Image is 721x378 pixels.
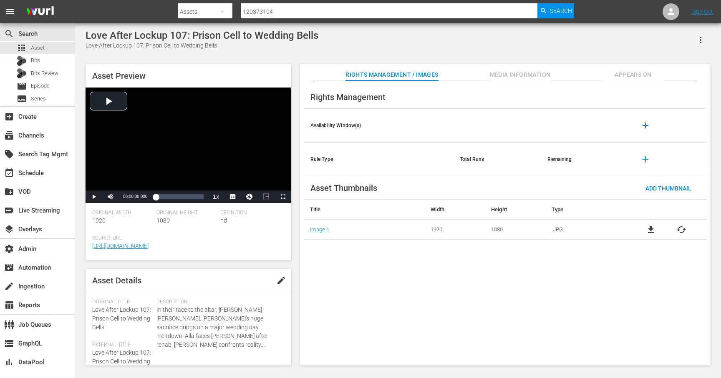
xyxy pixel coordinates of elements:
[4,187,14,197] span: VOD
[92,306,151,330] span: Love After Lockup 107: Prison Cell to Wedding Bells
[86,190,102,203] button: Play
[31,56,40,65] span: Bits
[271,270,291,290] button: edit
[156,217,170,224] span: 1080
[602,70,664,80] span: Appears On
[92,71,146,81] span: Asset Preview
[156,194,203,199] div: Progress Bar
[156,210,217,216] span: Original Height
[92,243,149,249] a: [URL][DOMAIN_NAME]
[304,109,453,143] th: Availability Window(s)
[489,70,552,80] span: Media Information
[220,217,227,224] span: hd
[4,168,14,178] span: Schedule
[424,200,485,220] th: Width
[156,305,280,349] span: In their race to the altar, [PERSON_NAME] [PERSON_NAME]. [PERSON_NAME]'s huge sacrifice brings on...
[310,92,386,102] span: Rights Management
[31,44,45,52] span: Asset
[241,190,258,203] button: Jump To Time
[4,320,14,330] span: Job Queues
[5,7,15,17] span: menu
[276,275,286,285] span: edit
[545,200,626,220] th: Type
[345,70,438,80] span: Rights Management / Images
[635,149,655,169] button: add
[485,220,545,240] td: 1080
[92,299,152,305] span: Internal Title:
[86,41,318,50] div: Love After Lockup 107: Prison Cell to Wedding Bells
[92,275,141,285] span: Asset Details
[17,43,27,53] span: Asset
[86,30,318,41] div: Love After Lockup 107: Prison Cell to Wedding Bells
[310,226,329,233] a: Image 1
[646,225,656,235] a: file_download
[545,220,626,240] td: .JPG
[304,143,453,176] th: Rule Type
[17,68,27,78] div: Bits Review
[4,357,14,367] span: DataPool
[17,81,27,91] span: Episode
[123,194,147,199] span: 00:00:00.000
[639,185,698,192] span: Add Thumbnail
[224,190,241,203] button: Captions
[220,210,280,216] span: Definition
[4,29,14,39] span: Search
[17,56,27,66] div: Bits
[424,220,485,240] td: 1920
[691,8,713,15] a: Sign Out
[86,88,291,203] div: Video Player
[92,235,280,242] span: Source Url
[20,2,60,22] img: ans4CAIJ8jUAAAAAAAAAAAAAAAAAAAAAAAAgQb4GAAAAAAAAAAAAAAAAAAAAAAAAJMjXAAAAAAAAAAAAAAAAAAAAAAAAgAT5G...
[208,190,224,203] button: Playback Rate
[4,224,14,234] span: Overlays
[640,120,650,130] span: add
[275,190,291,203] button: Fullscreen
[485,200,545,220] th: Height
[640,154,650,164] span: add
[541,143,628,176] th: Remaining
[92,342,152,348] span: External Title:
[4,263,14,273] span: Automation
[31,95,46,103] span: Series
[17,94,27,104] span: Series
[4,244,14,254] span: Admin
[304,200,425,220] th: Title
[4,338,14,348] span: GraphQL
[4,130,14,140] span: Channels
[4,112,14,122] span: Create
[31,82,50,90] span: Episode
[635,115,655,135] button: add
[156,299,280,305] span: Description:
[258,190,275,203] button: Picture-in-Picture
[92,217,106,224] span: 1920
[4,205,14,215] span: Live Streaming
[4,149,14,159] span: Search Tag Mgmt
[92,349,151,373] span: Love After Lockup 107: Prison Cell to Wedding Bells
[639,180,698,195] button: Add Thumbnail
[92,210,152,216] span: Original Width
[102,190,119,203] button: Mute
[453,143,541,176] th: Total Runs
[537,3,574,18] button: Search
[31,69,58,78] span: Bits Review
[310,183,377,193] span: Asset Thumbnails
[4,281,14,291] span: Ingestion
[676,225,686,235] button: cached
[550,3,572,18] span: Search
[4,300,14,310] span: Reports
